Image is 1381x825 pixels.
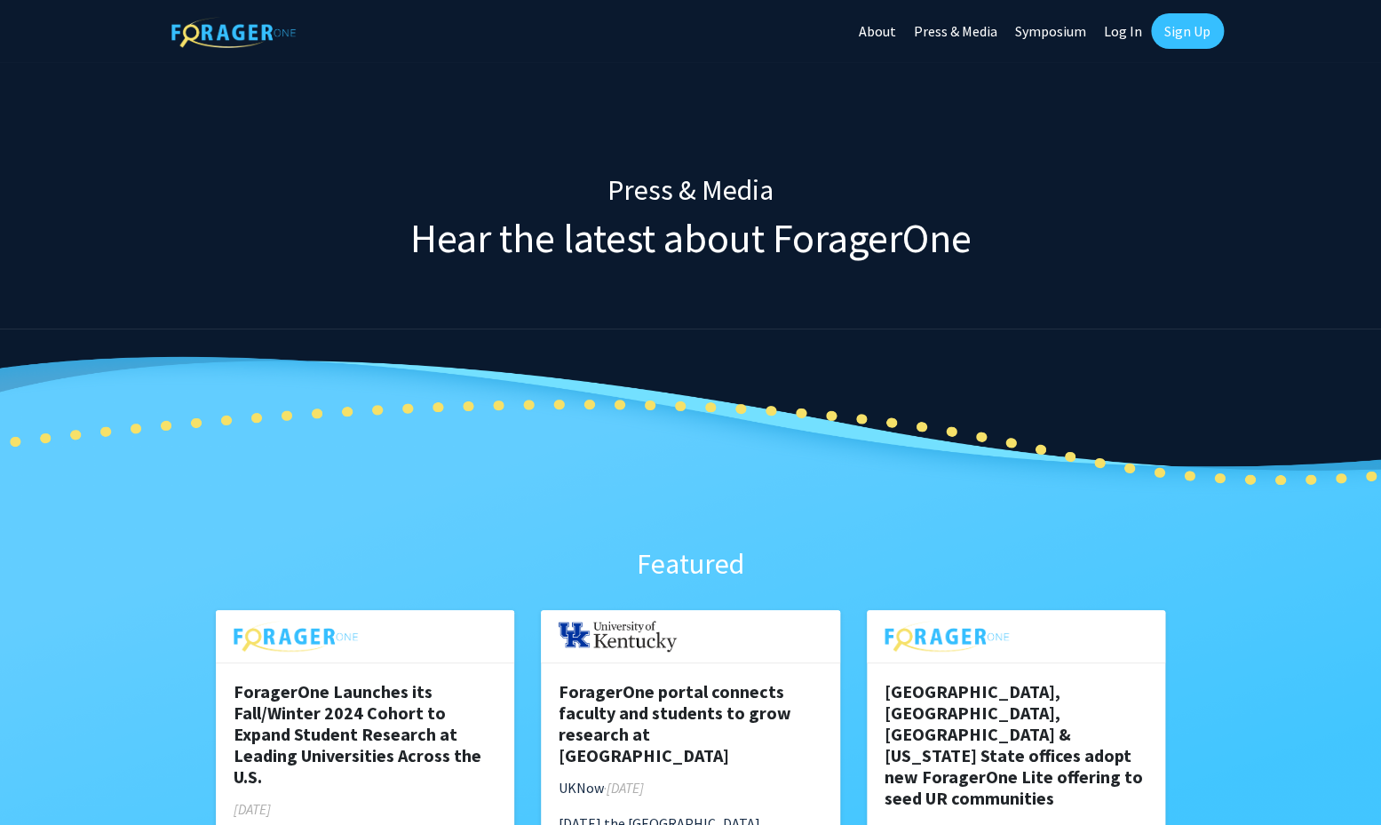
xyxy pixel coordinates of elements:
img: foragerone-logo.png [234,621,358,652]
span: [DATE] [234,800,271,818]
img: UKY.png [559,621,677,652]
a: Sign Up [1151,13,1224,49]
h3: Featured [216,547,1166,581]
h1: Hear the latest about ForagerOne [216,214,1166,263]
h3: Press & Media [216,173,1166,207]
span: [DATE] [607,779,644,797]
img: foragerone-logo.png [885,621,1009,652]
p: UKNow [559,777,822,798]
h5: ForagerOne Launches its Fall/Winter 2024 Cohort to Expand Student Research at Leading Universitie... [234,681,497,788]
h5: ForagerOne portal connects faculty and students to grow research at [GEOGRAPHIC_DATA] [559,681,822,766]
img: ForagerOne Logo [171,17,296,48]
span: · [604,779,607,797]
iframe: Chat [13,745,75,812]
h5: [GEOGRAPHIC_DATA], [GEOGRAPHIC_DATA], [GEOGRAPHIC_DATA] & [US_STATE] State offices adopt new Fora... [885,681,1148,809]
